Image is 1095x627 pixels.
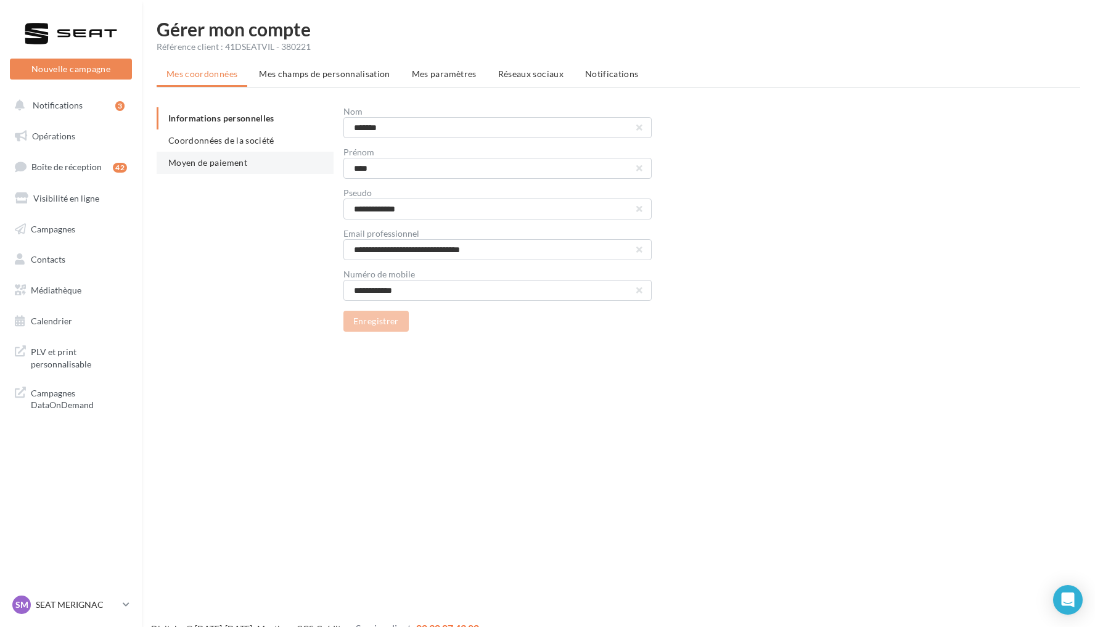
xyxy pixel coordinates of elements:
[412,68,477,79] span: Mes paramètres
[7,277,134,303] a: Médiathèque
[7,338,134,375] a: PLV et print personnalisable
[157,20,1080,38] h1: Gérer mon compte
[10,59,132,80] button: Nouvelle campagne
[498,68,564,79] span: Réseaux sociaux
[168,157,247,168] span: Moyen de paiement
[36,599,118,611] p: SEAT MERIGNAC
[343,148,652,157] div: Prénom
[113,163,127,173] div: 42
[585,68,639,79] span: Notifications
[343,107,652,116] div: Nom
[15,599,28,611] span: SM
[31,162,102,172] span: Boîte de réception
[7,123,134,149] a: Opérations
[7,92,129,118] button: Notifications 3
[343,270,652,279] div: Numéro de mobile
[1053,585,1083,615] div: Open Intercom Messenger
[7,186,134,211] a: Visibilité en ligne
[168,135,274,145] span: Coordonnées de la société
[32,131,75,141] span: Opérations
[33,193,99,203] span: Visibilité en ligne
[31,316,72,326] span: Calendrier
[10,593,132,617] a: SM SEAT MERIGNAC
[259,68,390,79] span: Mes champs de personnalisation
[33,100,83,110] span: Notifications
[157,41,1080,53] div: Référence client : 41DSEATVIL - 380221
[343,189,652,197] div: Pseudo
[7,308,134,334] a: Calendrier
[31,343,127,370] span: PLV et print personnalisable
[7,247,134,273] a: Contacts
[343,311,409,332] button: Enregistrer
[343,229,652,238] div: Email professionnel
[7,216,134,242] a: Campagnes
[31,254,65,264] span: Contacts
[31,385,127,411] span: Campagnes DataOnDemand
[7,380,134,416] a: Campagnes DataOnDemand
[31,223,75,234] span: Campagnes
[7,154,134,180] a: Boîte de réception42
[115,101,125,111] div: 3
[31,285,81,295] span: Médiathèque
